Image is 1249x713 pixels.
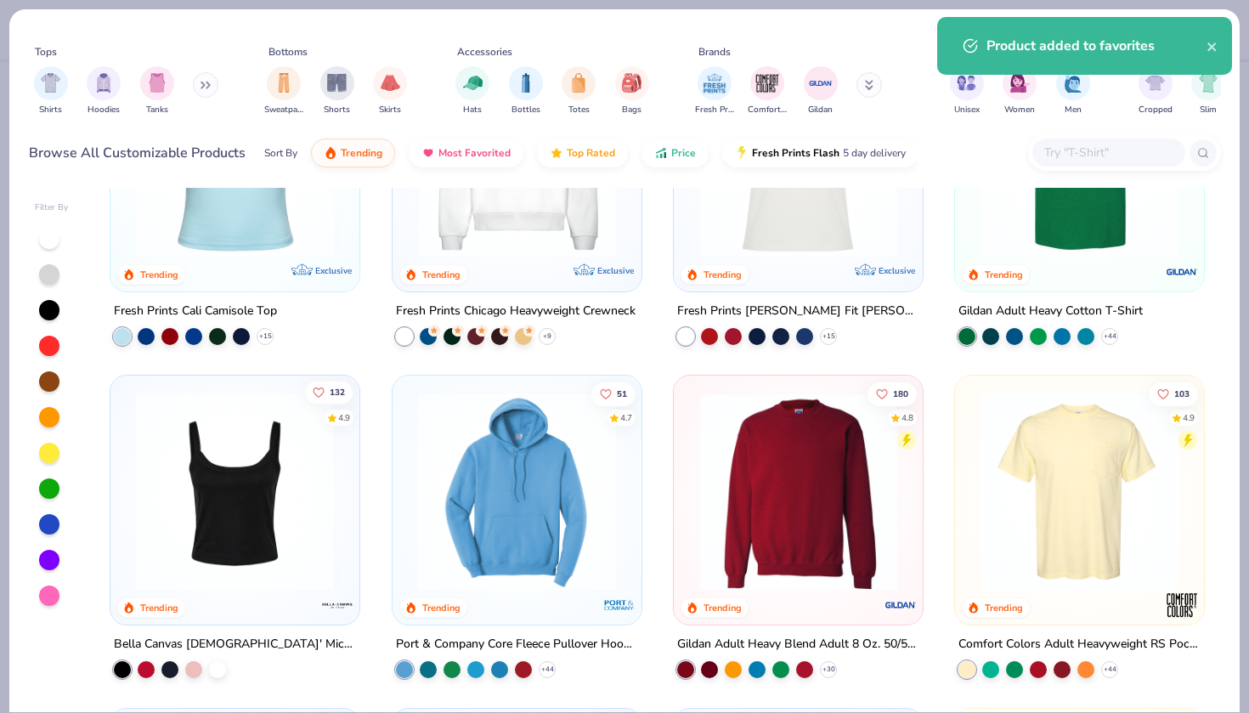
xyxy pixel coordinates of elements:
span: Men [1065,104,1082,116]
span: + 44 [1104,665,1116,675]
button: filter button [748,66,787,116]
img: 8af284bf-0d00-45ea-9003-ce4b9a3194ad [127,393,342,591]
div: Brands [698,44,731,59]
div: Sort By [264,145,297,161]
img: flash.gif [735,146,749,160]
span: Fresh Prints [695,104,734,116]
span: Top Rated [567,146,615,160]
button: filter button [87,66,121,116]
img: Hats Image [463,73,483,93]
button: Like [591,382,635,405]
div: 4.9 [338,411,350,424]
img: Bags Image [622,73,641,93]
img: Fresh Prints Image [702,71,727,96]
img: trending.gif [324,146,337,160]
button: filter button [1003,66,1037,116]
span: Gildan [808,104,833,116]
img: Port & Company logo [602,588,636,622]
img: db319196-8705-402d-8b46-62aaa07ed94f [972,59,1187,257]
div: filter for Women [1003,66,1037,116]
div: filter for Unisex [950,66,984,116]
div: Accessories [457,44,512,59]
img: c7b025ed-4e20-46ac-9c52-55bc1f9f47df [691,393,906,591]
button: filter button [455,66,489,116]
span: 132 [330,388,345,396]
button: Like [304,380,353,404]
div: Gildan Adult Heavy Blend Adult 8 Oz. 50/50 Fleece Crew [677,634,919,655]
img: a25d9891-da96-49f3-a35e-76288174bf3a [127,59,342,257]
div: Product added to favorites [986,36,1207,56]
img: 1593a31c-dba5-4ff5-97bf-ef7c6ca295f9 [410,393,624,591]
div: filter for Cropped [1139,66,1173,116]
div: 4.8 [901,411,913,424]
span: Exclusive [597,265,634,276]
img: Gildan logo [884,588,918,622]
div: Gildan Adult Heavy Cotton T-Shirt [958,301,1143,322]
div: Port & Company Core Fleece Pullover Hooded Sweatshirt [396,634,638,655]
button: close [1207,36,1218,56]
img: most_fav.gif [421,146,435,160]
button: Like [868,382,917,405]
span: Totes [568,104,590,116]
div: filter for Shirts [34,66,68,116]
button: filter button [562,66,596,116]
button: filter button [34,66,68,116]
button: Like [1149,382,1198,405]
div: Bottoms [268,44,308,59]
div: 4.7 [619,411,631,424]
div: filter for Hoodies [87,66,121,116]
button: filter button [615,66,649,116]
div: filter for Bags [615,66,649,116]
div: filter for Gildan [804,66,838,116]
div: Browse All Customizable Products [29,143,246,163]
span: Fresh Prints Flash [752,146,839,160]
span: Cropped [1139,104,1173,116]
span: Most Favorited [438,146,511,160]
span: + 44 [1104,331,1116,342]
div: Fresh Prints Chicago Heavyweight Crewneck [396,301,636,322]
div: Bella Canvas [DEMOGRAPHIC_DATA]' Micro Ribbed Scoop Tank [114,634,356,655]
button: filter button [373,66,407,116]
img: e5540c4d-e74a-4e58-9a52-192fe86bec9f [691,59,906,257]
img: Bella + Canvas logo [321,588,355,622]
div: filter for Sweatpants [264,66,303,116]
button: filter button [264,66,303,116]
img: 284e3bdb-833f-4f21-a3b0-720291adcbd9 [972,393,1187,591]
div: filter for Fresh Prints [695,66,734,116]
button: filter button [1191,66,1225,116]
button: filter button [509,66,543,116]
span: + 9 [543,331,551,342]
span: Trending [341,146,382,160]
span: Skirts [379,104,401,116]
span: Hoodies [88,104,120,116]
span: Sweatpants [264,104,303,116]
img: Tanks Image [148,73,167,93]
span: Comfort Colors [748,104,787,116]
button: Price [641,139,709,167]
img: Totes Image [569,73,588,93]
span: Bottles [511,104,540,116]
input: Try "T-Shirt" [1043,143,1173,162]
img: Gildan logo [1165,255,1199,289]
button: filter button [695,66,734,116]
span: Exclusive [316,265,353,276]
img: TopRated.gif [550,146,563,160]
img: Comfort Colors Image [754,71,780,96]
button: filter button [950,66,984,116]
img: Bottles Image [517,73,535,93]
span: 5 day delivery [843,144,906,163]
img: 1358499d-a160-429c-9f1e-ad7a3dc244c9 [410,59,624,257]
img: Shirts Image [41,73,60,93]
div: filter for Bottles [509,66,543,116]
button: Fresh Prints Flash5 day delivery [722,139,918,167]
div: 4.9 [1183,411,1195,424]
span: Shirts [39,104,62,116]
img: Skirts Image [381,73,400,93]
div: Filter By [35,201,69,214]
span: Hats [463,104,482,116]
div: filter for Totes [562,66,596,116]
div: filter for Hats [455,66,489,116]
span: Price [671,146,696,160]
span: + 30 [822,665,834,675]
div: filter for Slim [1191,66,1225,116]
